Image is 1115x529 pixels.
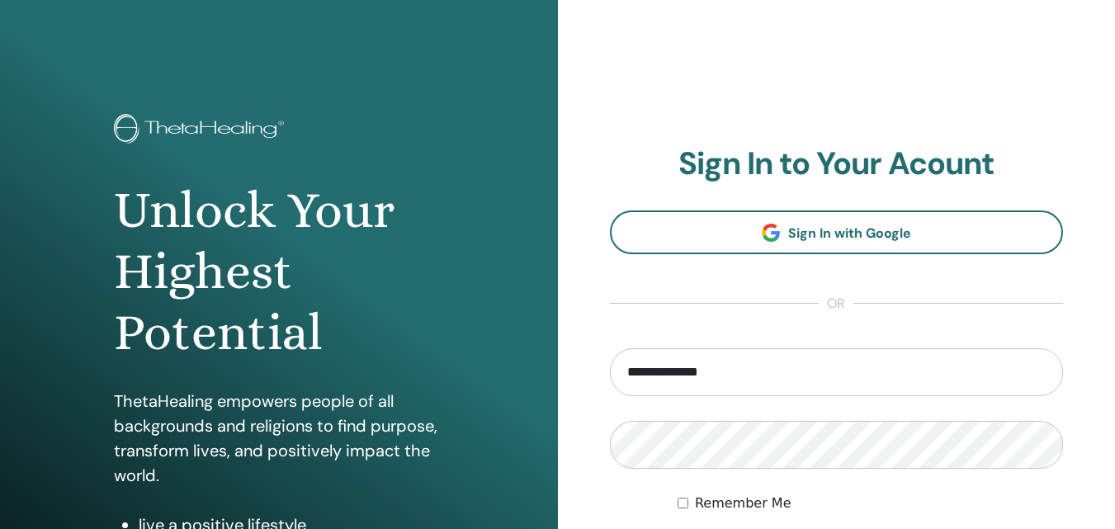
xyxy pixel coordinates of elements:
h1: Unlock Your Highest Potential [114,180,444,364]
span: or [819,294,853,314]
span: Sign In with Google [788,224,911,242]
div: Keep me authenticated indefinitely or until I manually logout [678,494,1063,513]
p: ThetaHealing empowers people of all backgrounds and religions to find purpose, transform lives, a... [114,389,444,488]
a: Sign In with Google [610,210,1064,254]
label: Remember Me [695,494,791,513]
h2: Sign In to Your Acount [610,145,1064,183]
